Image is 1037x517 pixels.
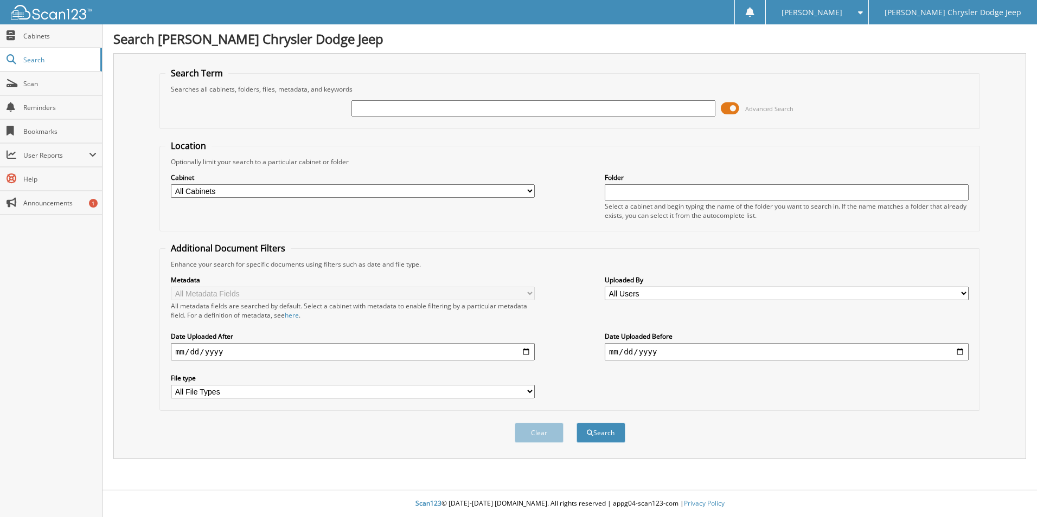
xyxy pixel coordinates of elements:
[11,5,92,20] img: scan123-logo-white.svg
[745,105,793,113] span: Advanced Search
[885,9,1021,16] span: [PERSON_NAME] Chrysler Dodge Jeep
[23,198,97,208] span: Announcements
[23,31,97,41] span: Cabinets
[23,175,97,184] span: Help
[515,423,564,443] button: Clear
[23,127,97,136] span: Bookmarks
[165,85,974,94] div: Searches all cabinets, folders, files, metadata, and keywords
[165,260,974,269] div: Enhance your search for specific documents using filters such as date and file type.
[171,332,535,341] label: Date Uploaded After
[23,103,97,112] span: Reminders
[605,343,969,360] input: end
[605,332,969,341] label: Date Uploaded Before
[605,202,969,220] div: Select a cabinet and begin typing the name of the folder you want to search in. If the name match...
[165,67,228,79] legend: Search Term
[285,311,299,320] a: here
[23,79,97,88] span: Scan
[171,275,535,285] label: Metadata
[165,157,974,166] div: Optionally limit your search to a particular cabinet or folder
[782,9,842,16] span: [PERSON_NAME]
[165,242,291,254] legend: Additional Document Filters
[415,499,441,508] span: Scan123
[171,343,535,360] input: start
[171,301,535,320] div: All metadata fields are searched by default. Select a cabinet with metadata to enable filtering b...
[605,275,969,285] label: Uploaded By
[577,423,625,443] button: Search
[165,140,212,152] legend: Location
[113,30,1026,48] h1: Search [PERSON_NAME] Chrysler Dodge Jeep
[89,199,98,208] div: 1
[171,173,535,182] label: Cabinet
[23,151,89,160] span: User Reports
[23,55,95,64] span: Search
[171,373,535,383] label: File type
[684,499,725,508] a: Privacy Policy
[103,490,1037,517] div: © [DATE]-[DATE] [DOMAIN_NAME]. All rights reserved | appg04-scan123-com |
[605,173,969,182] label: Folder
